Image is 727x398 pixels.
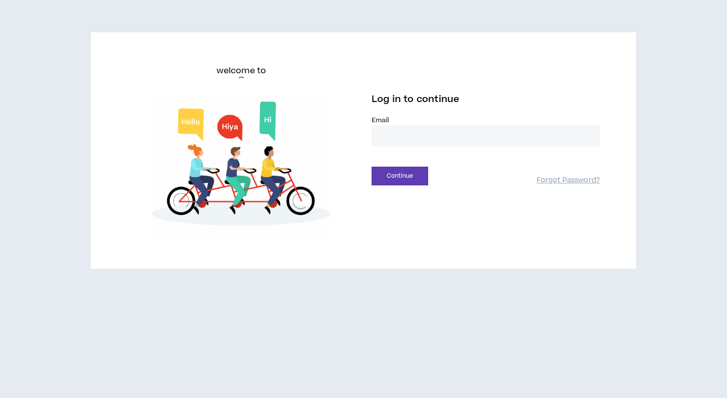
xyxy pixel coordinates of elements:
a: Forgot Password? [537,176,600,185]
button: Continue [372,167,428,185]
img: Welcome to Wripple [127,94,355,236]
span: Log in to continue [372,93,459,106]
label: Email [372,116,600,125]
h6: welcome to [217,65,267,77]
